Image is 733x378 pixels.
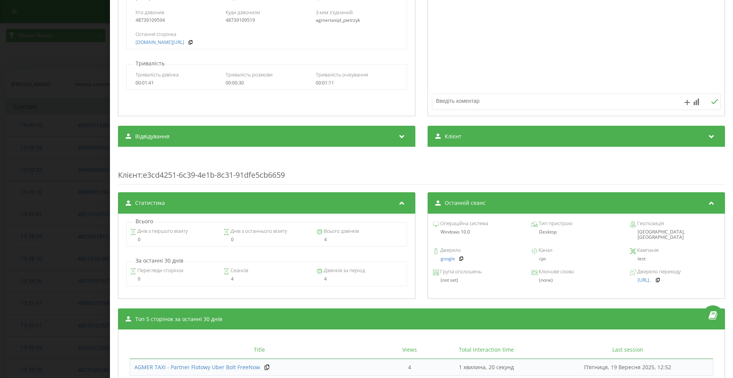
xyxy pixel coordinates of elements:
div: 00:01:11 [316,80,398,86]
span: Група оголошень [439,268,481,276]
a: AGMER TAXI - Partner Flotowy Uber Bolt FreeNow [134,363,260,371]
div: 4 [316,276,403,282]
span: Джерело [439,247,461,254]
span: Кампанія [636,247,659,254]
span: Перегляди сторінок [136,267,184,274]
div: (none) [531,277,621,283]
div: Windows 10.0 [433,229,523,235]
span: Відвідування [135,133,170,140]
span: [URL].. [638,277,651,283]
span: Днів з останнього візиту [229,227,287,235]
span: Тривалість розмови [226,71,273,78]
th: Total interaction time [430,341,542,359]
span: Операційна система [439,220,488,227]
span: Статистика [135,199,165,207]
span: AGMER TAXI - Partner Flotowy Uber Bolt FreeNow [134,363,260,371]
span: Ключове слово [538,268,574,276]
td: П’ятниця, 19 Вересня 2025, 12:52 [543,359,714,376]
div: 48739109519 [226,18,308,23]
span: Дзвінків за період [323,267,365,274]
span: Останній сеанс [445,199,486,207]
p: Всього [134,217,155,225]
th: Views [389,341,430,359]
div: 0 [130,237,217,242]
th: Title [130,341,389,359]
span: Куди дзвонили [226,9,260,16]
span: З ким з'єднаний [316,9,353,16]
div: 0 [223,237,310,242]
div: 4 [316,237,403,242]
div: agmertaxipl_pietrzyk [316,18,398,23]
div: 4 [223,276,310,282]
div: cpc [531,256,621,261]
p: Тривалість [134,60,166,67]
span: Тип пристрою [538,220,572,227]
div: : e3cd4251-6c39-4e1b-8c31-91dfe5cb6659 [118,154,725,185]
p: За останні 30 днів [134,257,185,264]
span: Геопозиція [636,220,664,227]
span: Канал [538,247,552,254]
span: Тривалість очікування [316,71,368,78]
div: Desktop [531,229,621,235]
span: Хто дзвонив [136,9,164,16]
span: Тривалість дзвінка [136,71,179,78]
td: 1 хвилина, 20 секунд [430,359,542,376]
span: Сеансів [229,267,248,274]
th: Last session [543,341,714,359]
span: Джерело переходу [636,268,681,276]
div: 0 [130,276,217,282]
div: 48739109594 [136,18,218,23]
div: test [630,256,720,261]
a: google [441,256,455,261]
span: Клієнт [118,170,141,180]
span: Днів з першого візиту [136,227,188,235]
span: Топ 5 сторінок за останні 30 днів [135,315,222,323]
span: Остання сторінка [136,31,176,37]
a: [DOMAIN_NAME][URL] [136,40,184,45]
span: Клієнт [445,133,462,140]
div: [GEOGRAPHIC_DATA], [GEOGRAPHIC_DATA] [630,229,720,240]
span: Всього дзвінків [323,227,359,235]
div: 00:00:30 [226,80,308,86]
div: 00:01:41 [136,80,218,86]
div: (not set) [433,277,523,283]
a: [URL].. [638,277,651,283]
td: 4 [389,359,430,376]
